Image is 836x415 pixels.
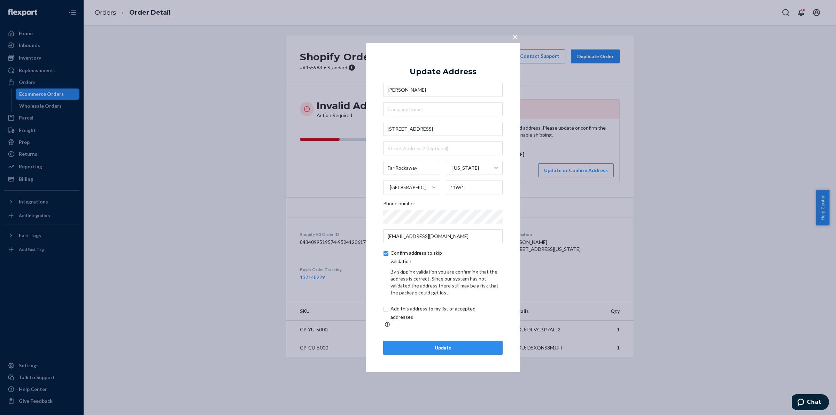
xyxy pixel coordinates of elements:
[383,83,503,97] input: First & Last Name
[383,122,503,136] input: Street Address
[792,394,829,412] iframe: Opens a widget where you can chat to one of our agents
[390,268,503,296] div: By skipping validation you are confirming that the address is correct. Since our system has not v...
[383,161,440,175] input: City
[452,164,479,171] div: [US_STATE]
[446,180,503,194] input: ZIP Code
[389,344,497,351] div: Update
[383,200,415,210] span: Phone number
[383,341,503,355] button: Update
[389,180,390,194] input: [GEOGRAPHIC_DATA]
[383,141,503,155] input: Street Address 2 (Optional)
[410,67,477,76] div: Update Address
[383,102,503,116] input: Company Name
[390,184,431,191] div: [GEOGRAPHIC_DATA]
[512,30,518,42] span: ×
[452,161,452,175] input: [US_STATE]
[383,229,503,243] input: Email (Only Required for International)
